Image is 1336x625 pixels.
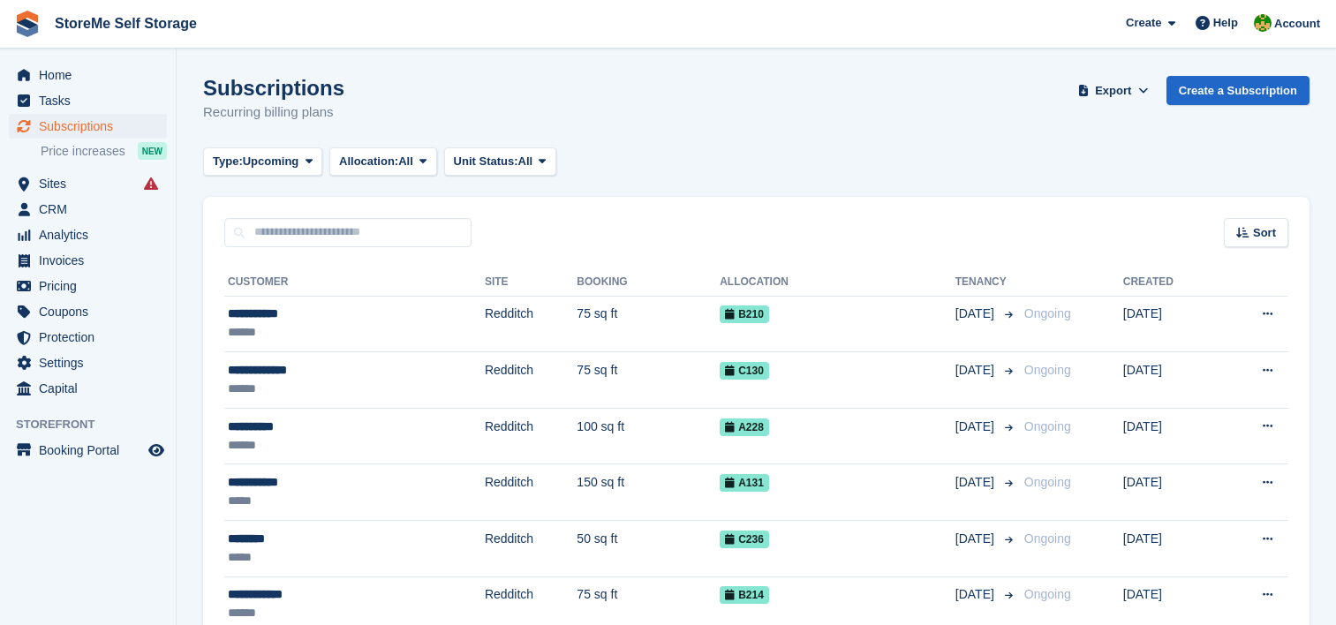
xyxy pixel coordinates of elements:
span: Ongoing [1024,531,1071,546]
th: Created [1123,268,1219,297]
span: Booking Portal [39,438,145,463]
span: Ongoing [1024,363,1071,377]
span: Analytics [39,222,145,247]
button: Type: Upcoming [203,147,322,177]
span: Settings [39,350,145,375]
span: Sites [39,171,145,196]
span: B214 [720,586,769,604]
span: Tasks [39,88,145,113]
a: menu [9,171,167,196]
span: B210 [720,305,769,323]
td: 50 sq ft [577,521,720,577]
span: Subscriptions [39,114,145,139]
button: Unit Status: All [444,147,556,177]
th: Booking [577,268,720,297]
a: menu [9,88,167,113]
a: menu [9,438,167,463]
span: Help [1213,14,1238,32]
i: Smart entry sync failures have occurred [144,177,158,191]
td: Redditch [485,352,577,409]
span: Sort [1253,224,1276,242]
span: Ongoing [1024,587,1071,601]
span: All [518,153,533,170]
th: Customer [224,268,485,297]
a: Preview store [146,440,167,461]
span: Allocation: [339,153,398,170]
td: [DATE] [1123,296,1219,352]
span: Coupons [39,299,145,324]
td: 100 sq ft [577,408,720,464]
a: menu [9,114,167,139]
a: menu [9,299,167,324]
span: Pricing [39,274,145,298]
td: [DATE] [1123,352,1219,409]
img: StorMe [1254,14,1272,32]
span: Upcoming [243,153,299,170]
a: menu [9,222,167,247]
button: Export [1075,76,1152,105]
span: C236 [720,531,769,548]
span: [DATE] [955,305,998,323]
span: Ongoing [1024,306,1071,320]
a: StoreMe Self Storage [48,9,204,38]
a: menu [9,197,167,222]
td: Redditch [485,464,577,521]
span: Invoices [39,248,145,273]
span: Unit Status: [454,153,518,170]
div: NEW [138,142,167,160]
img: stora-icon-8386f47178a22dfd0bd8f6a31ec36ba5ce8667c1dd55bd0f319d3a0aa187defe.svg [14,11,41,37]
th: Tenancy [955,268,1017,297]
span: [DATE] [955,585,998,604]
span: Account [1274,15,1320,33]
a: menu [9,274,167,298]
span: CRM [39,197,145,222]
a: menu [9,248,167,273]
a: menu [9,376,167,401]
td: 75 sq ft [577,352,720,409]
span: [DATE] [955,530,998,548]
span: Create [1126,14,1161,32]
span: Type: [213,153,243,170]
span: [DATE] [955,418,998,436]
span: A131 [720,474,769,492]
td: [DATE] [1123,521,1219,577]
span: C130 [720,362,769,380]
a: Price increases NEW [41,141,167,161]
td: Redditch [485,408,577,464]
span: Export [1095,82,1131,100]
span: Ongoing [1024,419,1071,433]
td: [DATE] [1123,464,1219,521]
td: Redditch [485,521,577,577]
a: menu [9,350,167,375]
span: Ongoing [1024,475,1071,489]
button: Allocation: All [329,147,437,177]
th: Site [485,268,577,297]
span: Protection [39,325,145,350]
a: menu [9,63,167,87]
a: Create a Subscription [1166,76,1310,105]
h1: Subscriptions [203,76,344,100]
td: [DATE] [1123,408,1219,464]
span: Capital [39,376,145,401]
td: 75 sq ft [577,296,720,352]
td: Redditch [485,296,577,352]
span: [DATE] [955,361,998,380]
span: Price increases [41,143,125,160]
span: A228 [720,418,769,436]
span: Home [39,63,145,87]
span: All [398,153,413,170]
span: Storefront [16,416,176,433]
td: 150 sq ft [577,464,720,521]
a: menu [9,325,167,350]
p: Recurring billing plans [203,102,344,123]
span: [DATE] [955,473,998,492]
th: Allocation [720,268,955,297]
